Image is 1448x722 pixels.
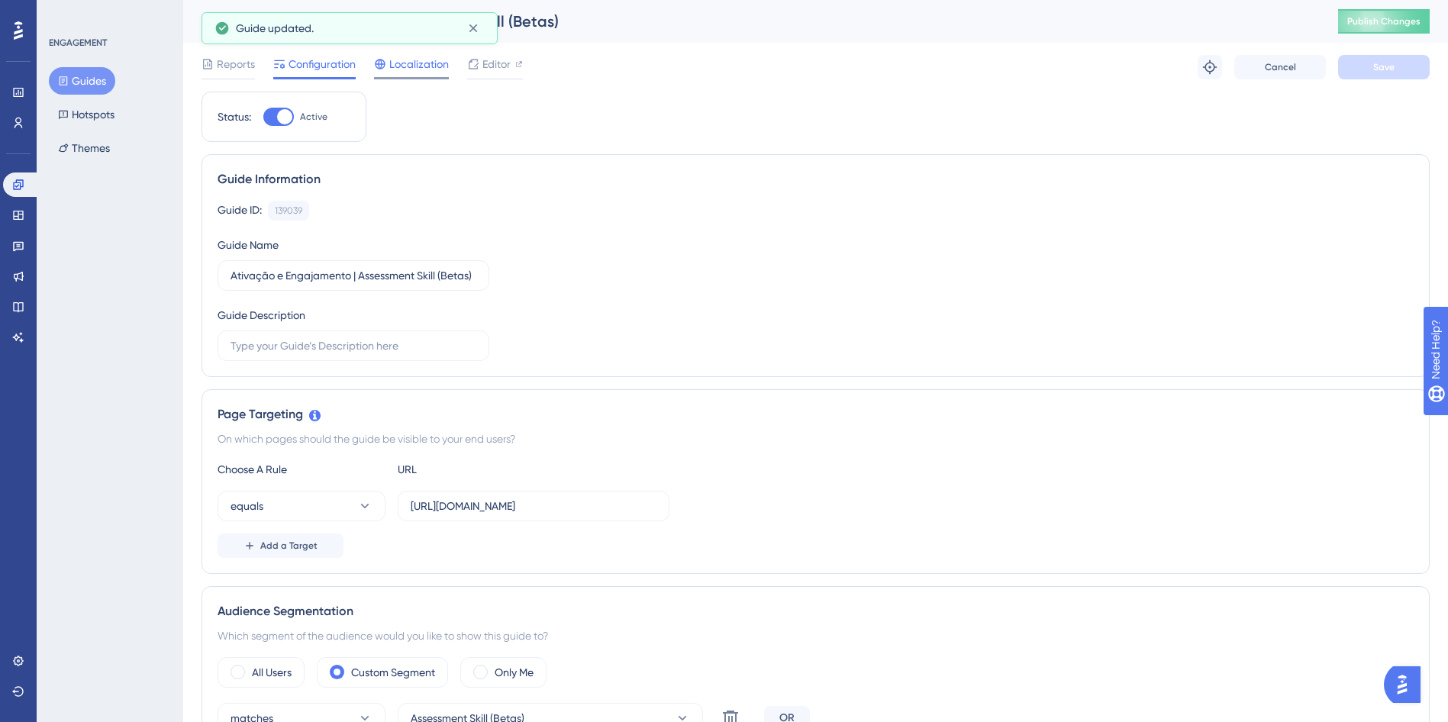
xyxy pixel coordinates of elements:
div: Guide Information [218,170,1414,189]
span: Cancel [1265,61,1296,73]
span: Localization [389,55,449,73]
span: Configuration [289,55,356,73]
span: Active [300,111,327,123]
div: Guide Description [218,306,305,324]
label: Custom Segment [351,663,435,682]
button: Themes [49,134,119,162]
div: ENGAGEMENT [49,37,107,49]
button: Publish Changes [1338,9,1430,34]
button: Guides [49,67,115,95]
div: Status: [218,108,251,126]
label: Only Me [495,663,534,682]
div: URL [398,460,566,479]
button: Hotspots [49,101,124,128]
span: Editor [482,55,511,73]
button: equals [218,491,385,521]
label: All Users [252,663,292,682]
button: Add a Target [218,533,343,558]
iframe: UserGuiding AI Assistant Launcher [1384,662,1430,707]
span: Add a Target [260,540,318,552]
div: Guide Name [218,236,279,254]
span: Publish Changes [1347,15,1421,27]
div: Which segment of the audience would you like to show this guide to? [218,627,1414,645]
div: Ativação e Engajamento | Assessment Skill (Betas) [202,11,1300,32]
span: Reports [217,55,255,73]
div: On which pages should the guide be visible to your end users? [218,430,1414,448]
div: Audience Segmentation [218,602,1414,620]
div: Choose A Rule [218,460,385,479]
button: Save [1338,55,1430,79]
input: Type your Guide’s Description here [231,337,476,354]
div: Page Targeting [218,405,1414,424]
button: Cancel [1234,55,1326,79]
input: Type your Guide’s Name here [231,267,476,284]
input: yourwebsite.com/path [411,498,656,514]
span: Save [1373,61,1395,73]
span: Guide updated. [236,19,314,37]
span: equals [231,497,263,515]
span: Need Help? [36,4,95,22]
div: 139039 [275,205,302,217]
div: Guide ID: [218,201,262,221]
